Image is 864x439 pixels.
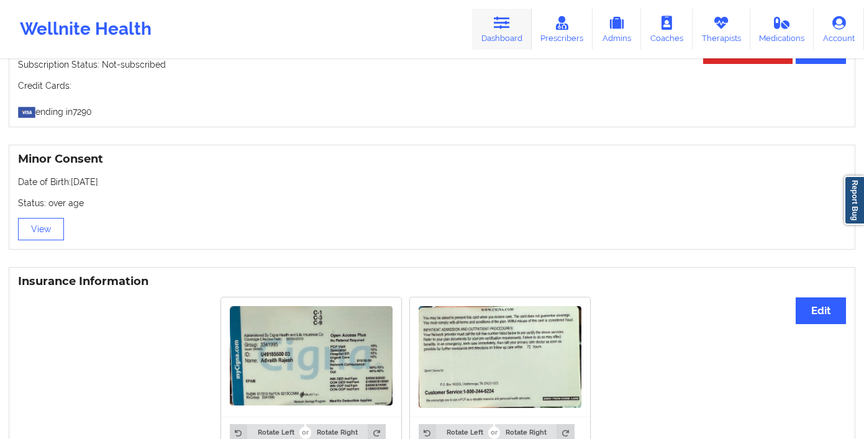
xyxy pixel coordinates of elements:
[472,9,532,50] a: Dashboard
[230,306,393,405] img: Advaith Rajesh
[419,306,581,408] img: Advaith Rajesh
[18,152,846,166] h3: Minor Consent
[593,9,641,50] a: Admins
[18,101,846,118] p: ending in 7290
[844,176,864,225] a: Report Bug
[18,79,846,92] p: Credit Cards:
[18,274,846,289] h3: Insurance Information
[532,9,593,50] a: Prescribers
[750,9,814,50] a: Medications
[693,9,750,50] a: Therapists
[18,197,846,209] p: Status: over age
[796,297,846,324] button: Edit
[814,9,864,50] a: Account
[18,58,846,71] p: Subscription Status: Not-subscribed
[641,9,693,50] a: Coaches
[18,218,64,240] button: View
[18,176,846,188] p: Date of Birth: [DATE]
